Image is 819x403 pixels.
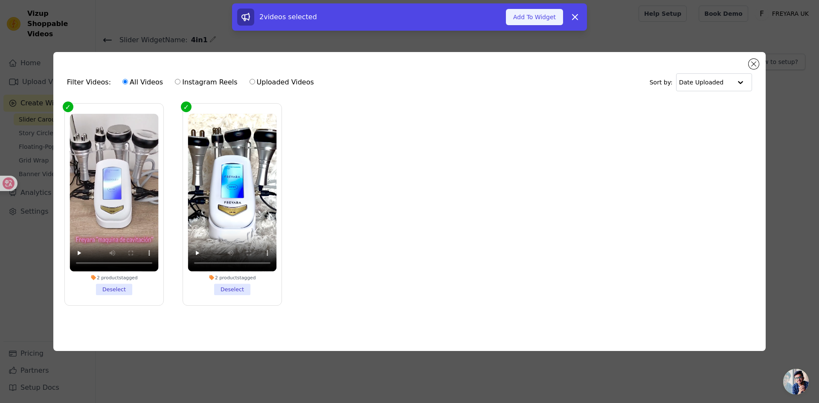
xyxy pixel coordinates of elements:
label: Uploaded Videos [249,77,314,88]
div: Sort by: [650,73,752,91]
div: 2 products tagged [188,275,276,281]
span: 2 videos selected [259,13,317,21]
div: Filter Videos: [67,72,319,92]
label: All Videos [122,77,163,88]
div: 开放式聊天 [783,369,809,394]
div: 2 products tagged [70,275,158,281]
label: Instagram Reels [174,77,238,88]
button: Close modal [749,59,759,69]
button: Add To Widget [506,9,563,25]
